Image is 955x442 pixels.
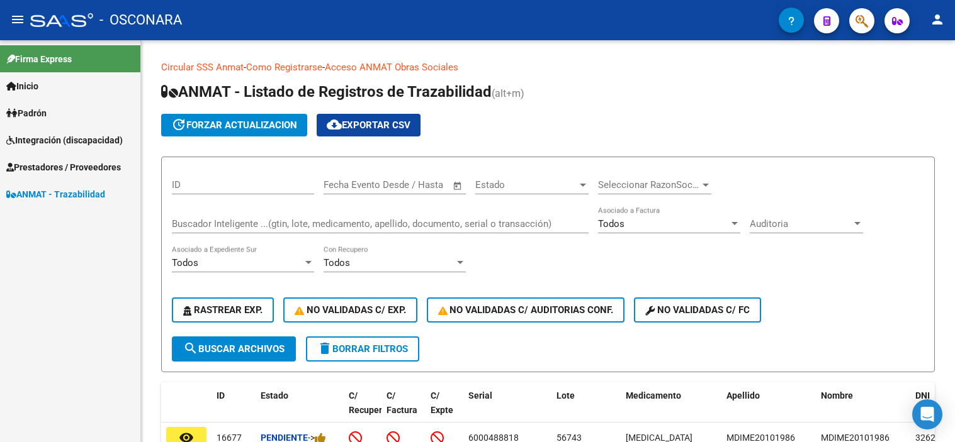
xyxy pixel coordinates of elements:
span: No Validadas c/ Exp. [295,304,406,316]
span: Auditoria [750,218,852,229]
datatable-header-cell: C/ Expte [426,382,463,438]
datatable-header-cell: Nombre [816,382,910,438]
span: Todos [324,257,350,268]
a: Como Registrarse [246,62,322,73]
datatable-header-cell: Lote [551,382,621,438]
span: Todos [172,257,198,268]
span: No validadas c/ FC [645,304,750,316]
mat-icon: cloud_download [327,117,342,132]
datatable-header-cell: Serial [463,382,551,438]
span: - OSCONARA [99,6,182,34]
button: Rastrear Exp. [172,297,274,323]
span: C/ Recupero [349,390,387,415]
button: Borrar Filtros [306,336,419,362]
span: Lote [557,390,575,401]
span: forzar actualizacion [171,119,297,131]
span: Buscar Archivos [183,343,285,355]
span: Integración (discapacidad) [6,133,123,147]
mat-icon: delete [317,341,332,356]
span: Estado [475,179,577,191]
span: C/ Expte [431,390,453,415]
span: ANMAT - Trazabilidad [6,187,105,201]
a: Acceso ANMAT Obras Sociales [325,62,458,73]
span: DNI [915,390,930,401]
button: Open calendar [451,179,465,193]
span: (alt+m) [492,87,524,99]
span: Rastrear Exp. [183,304,263,316]
button: No Validadas c/ Exp. [283,297,417,323]
mat-icon: person [930,12,945,27]
span: C/ Factura [387,390,417,415]
span: Medicamento [626,390,681,401]
mat-icon: menu [10,12,25,27]
datatable-header-cell: C/ Factura [381,382,426,438]
span: Todos [598,218,624,229]
span: Inicio [6,79,38,93]
span: Padrón [6,106,47,120]
p: - - [161,60,935,74]
span: No Validadas c/ Auditorias Conf. [438,304,614,316]
span: Seleccionar RazonSocial [598,179,700,191]
button: Exportar CSV [317,114,421,136]
datatable-header-cell: Medicamento [621,382,721,438]
span: ID [217,390,225,401]
datatable-header-cell: ID [212,382,256,438]
button: No validadas c/ FC [634,297,761,323]
span: Estado [261,390,288,401]
div: Open Intercom Messenger [912,399,942,429]
button: Buscar Archivos [172,336,296,362]
span: Firma Express [6,52,72,66]
button: forzar actualizacion [161,114,307,136]
span: Prestadores / Proveedores [6,160,121,174]
span: Borrar Filtros [317,343,408,355]
span: Serial [468,390,492,401]
a: Documentacion trazabilidad [458,62,576,73]
mat-icon: search [183,341,198,356]
mat-icon: update [171,117,186,132]
span: Nombre [821,390,853,401]
input: Fecha inicio [324,179,375,191]
button: No Validadas c/ Auditorias Conf. [427,297,625,323]
a: Circular SSS Anmat [161,62,244,73]
datatable-header-cell: C/ Recupero [344,382,381,438]
span: ANMAT - Listado de Registros de Trazabilidad [161,83,492,101]
datatable-header-cell: Apellido [721,382,816,438]
span: Apellido [726,390,760,401]
input: Fecha fin [386,179,447,191]
span: Exportar CSV [327,119,410,131]
datatable-header-cell: Estado [256,382,344,438]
